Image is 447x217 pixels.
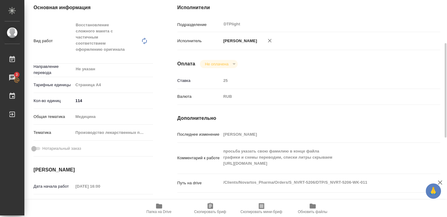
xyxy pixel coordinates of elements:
button: Скопировать мини-бриф [236,200,287,217]
span: Скопировать бриф [194,210,226,214]
p: [PERSON_NAME] [221,38,257,44]
h4: Дополнительно [177,115,440,122]
p: Подразделение [177,22,221,28]
span: Папка на Drive [147,210,172,214]
div: Не оплачена [200,60,237,68]
div: Производство лекарственных препаратов [73,127,153,138]
div: Медицина [73,112,153,122]
button: Обновить файлы [287,200,338,217]
button: Не оплачена [203,61,230,67]
h4: Основная информация [34,4,153,11]
div: RUB [221,91,418,102]
span: Обновить файлы [298,210,327,214]
p: Общая тематика [34,114,73,120]
p: Кол-во единиц [34,98,73,104]
p: Последнее изменение [177,131,221,138]
p: Вид работ [34,38,73,44]
span: 🙏 [428,185,438,197]
span: Нотариальный заказ [42,145,81,152]
input: ✎ Введи что-нибудь [73,96,153,105]
input: Пустое поле [221,76,418,85]
input: Пустое поле [221,130,418,139]
button: Скопировать бриф [185,200,236,217]
textarea: /Clients/Novartos_Pharma/Orders/S_NVRT-5206/DTP/S_NVRT-5206-WK-011 [221,177,418,188]
p: Факт. дата начала работ [34,198,73,211]
div: Страница А4 [73,80,153,90]
p: Ставка [177,78,221,84]
p: Путь на drive [177,180,221,186]
textarea: просьба указать свою фамилию в конце файла графики и схемы переводим, списки литры скрываем [URL]... [221,146,418,169]
h4: Оплата [177,60,195,68]
input: Пустое поле [73,182,127,191]
p: Дата начала работ [34,183,73,189]
button: 🙏 [426,183,441,199]
span: Скопировать мини-бриф [240,210,282,214]
span: 3 [12,72,21,78]
h4: [PERSON_NAME] [34,166,153,174]
a: 3 [2,70,23,85]
h4: Исполнители [177,4,440,11]
p: Комментарий к работе [177,155,221,161]
button: Удалить исполнителя [263,34,276,47]
p: Тарифные единицы [34,82,73,88]
p: Тематика [34,130,73,136]
p: Направление перевода [34,64,73,76]
p: Валюта [177,94,221,100]
button: Папка на Drive [133,200,185,217]
p: Исполнитель [177,38,221,44]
